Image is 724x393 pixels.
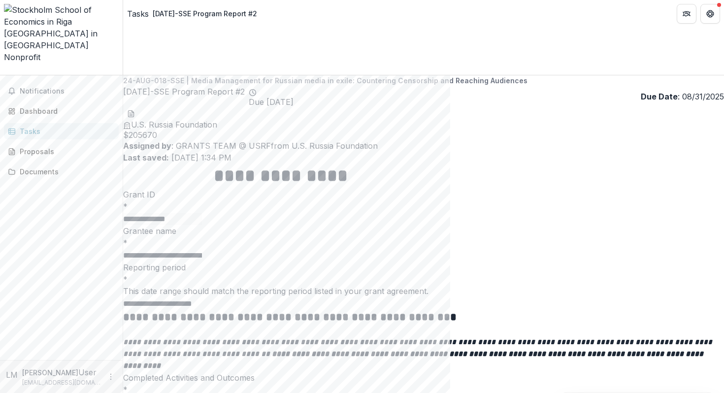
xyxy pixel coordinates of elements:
[700,4,720,24] button: Get Help
[105,371,117,383] button: More
[123,153,169,163] strong: Last saved:
[123,131,724,140] span: $ 205670
[131,120,217,130] span: U.S. Russia Foundation
[78,366,97,378] p: User
[127,107,135,119] button: download-word-button
[127,8,149,20] a: Tasks
[22,378,101,387] p: [EMAIL_ADDRESS][DOMAIN_NAME]
[4,4,119,28] img: Stockholm School of Economics in Riga
[4,103,119,119] a: Dashboard
[641,92,678,101] strong: Due Date
[20,106,111,116] div: Dashboard
[4,164,119,180] a: Documents
[123,152,724,164] p: [DATE] 1:34 PM
[22,367,78,378] p: [PERSON_NAME]
[4,83,119,99] button: Notifications
[20,166,111,177] div: Documents
[4,28,119,51] div: [GEOGRAPHIC_DATA] in [GEOGRAPHIC_DATA]
[123,141,171,151] strong: Assigned by
[4,123,119,139] a: Tasks
[123,372,724,384] p: Completed Activities and Outcomes
[4,143,119,160] a: Proposals
[123,225,724,237] p: Grantee name
[249,98,294,107] span: Due [DATE]
[6,369,18,381] div: Liene Millere
[20,126,111,136] div: Tasks
[123,285,724,297] div: This date range should match the reporting period listed in your grant agreement.
[127,6,261,21] nav: breadcrumb
[20,146,111,157] div: Proposals
[153,8,257,19] div: [DATE]-SSE Program Report #2
[20,87,115,96] span: Notifications
[641,91,724,102] p: : 08/31/2025
[677,4,696,24] button: Partners
[123,262,724,273] p: Reporting period
[123,140,724,152] p: : GRANTS TEAM @ USRF from U.S. Russia Foundation
[4,52,40,62] span: Nonprofit
[123,75,724,86] p: 24-AUG-018-SSE | Media Management for Russian media in exile: Countering Censorship and Reaching ...
[123,86,245,107] h2: [DATE]-SSE Program Report #2
[123,189,724,200] p: Grant ID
